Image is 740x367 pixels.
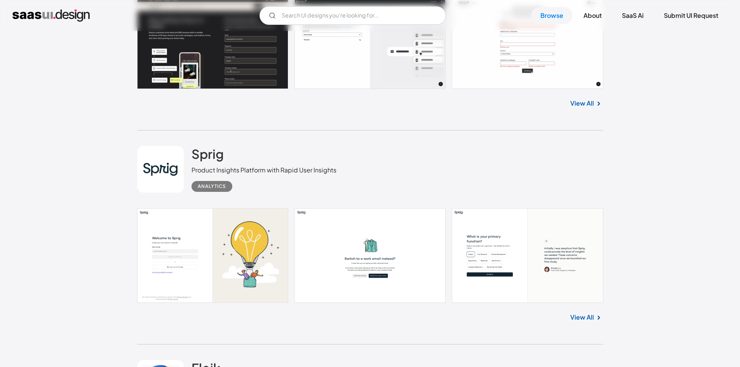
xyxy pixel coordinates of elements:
[192,165,336,175] div: Product Insights Platform with Rapid User Insights
[655,7,728,24] a: Submit UI Request
[192,146,224,162] h2: Sprig
[570,99,594,108] a: View All
[613,7,653,24] a: SaaS Ai
[259,6,446,25] form: Email Form
[574,7,611,24] a: About
[192,146,224,165] a: Sprig
[570,313,594,322] a: View All
[531,7,573,24] a: Browse
[12,9,90,22] a: home
[259,6,446,25] input: Search UI designs you're looking for...
[198,182,226,191] div: Analytics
